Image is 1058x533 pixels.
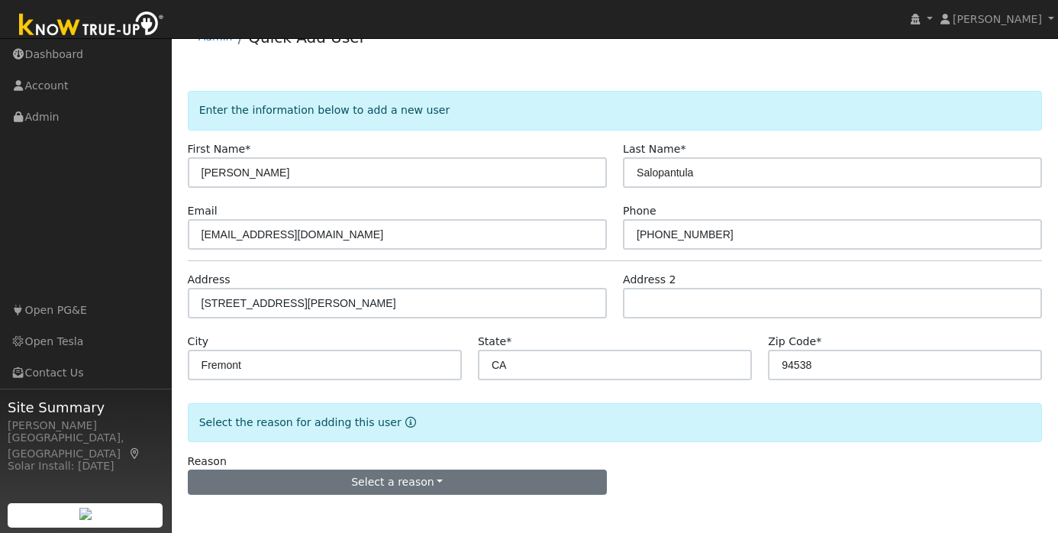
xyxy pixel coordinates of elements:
[680,143,685,155] span: Required
[11,8,172,43] img: Know True-Up
[188,91,1043,130] div: Enter the information below to add a new user
[623,272,676,288] label: Address 2
[188,272,231,288] label: Address
[506,335,511,347] span: Required
[623,203,656,219] label: Phone
[188,203,218,219] label: Email
[79,508,92,520] img: retrieve
[248,28,366,47] a: Quick Add User
[8,418,163,434] div: [PERSON_NAME]
[128,447,142,460] a: Map
[623,141,685,157] label: Last Name
[188,470,607,496] button: Select a reason
[8,397,163,418] span: Site Summary
[188,403,1043,442] div: Select the reason for adding this user
[8,430,163,462] div: [GEOGRAPHIC_DATA], [GEOGRAPHIC_DATA]
[816,335,821,347] span: Required
[768,334,821,350] label: Zip Code
[402,416,416,428] a: Reason for new user
[188,334,209,350] label: City
[478,334,511,350] label: State
[188,141,251,157] label: First Name
[188,454,227,470] label: Reason
[953,13,1042,25] span: [PERSON_NAME]
[8,458,163,474] div: Solar Install: [DATE]
[198,31,233,43] a: Admin
[245,143,250,155] span: Required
